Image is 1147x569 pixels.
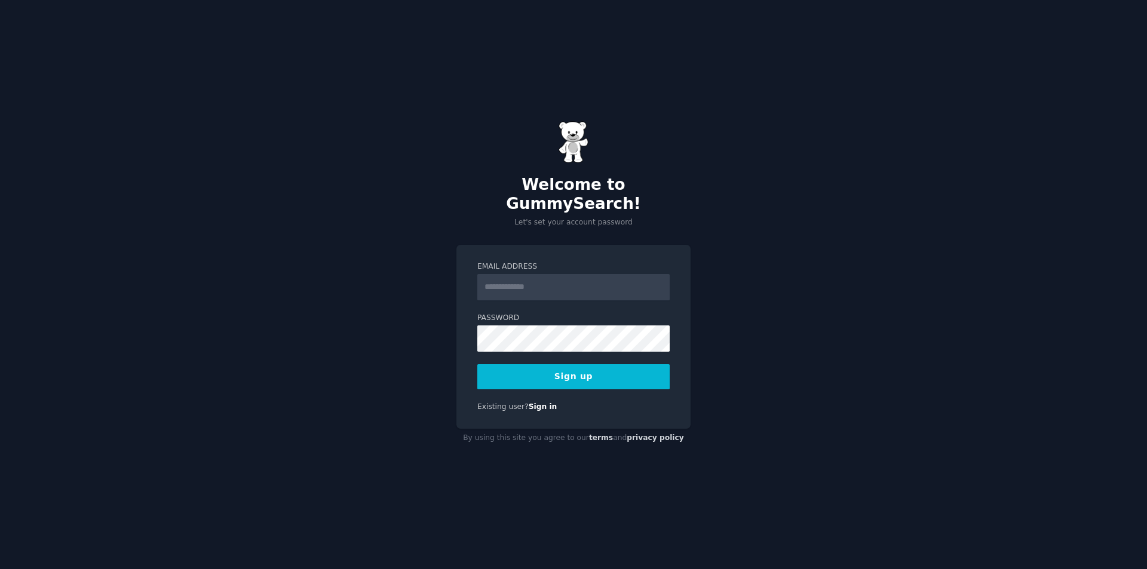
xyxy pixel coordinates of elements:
p: Let's set your account password [456,217,691,228]
h2: Welcome to GummySearch! [456,176,691,213]
img: Gummy Bear [559,121,588,163]
span: Existing user? [477,402,529,411]
label: Email Address [477,262,670,272]
button: Sign up [477,364,670,389]
label: Password [477,313,670,324]
div: By using this site you agree to our and [456,429,691,448]
a: privacy policy [627,433,684,442]
a: Sign in [529,402,557,411]
a: terms [589,433,613,442]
